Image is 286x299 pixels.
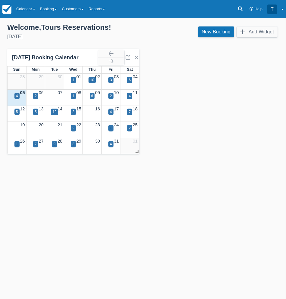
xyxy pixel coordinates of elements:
div: 2 [72,109,74,115]
a: 09 [95,90,100,95]
a: 02 [95,74,100,79]
a: 26 [20,139,25,143]
div: 12 [52,109,56,115]
div: 5 [16,109,18,115]
a: 07 [58,90,62,95]
a: 01 [76,74,81,79]
div: 6 [91,93,93,99]
div: 2 [129,125,131,131]
a: 01 [133,139,138,143]
span: Sat [127,67,133,72]
div: 5 [35,109,37,115]
a: 18 [133,106,138,111]
span: Mon [32,67,40,72]
a: 03 [114,74,119,79]
a: 08 [76,90,81,95]
span: Thu [89,67,96,72]
span: Help [254,7,263,11]
a: 24 [114,122,119,127]
div: 2 [72,125,74,131]
a: 29 [39,74,44,79]
a: 14 [58,106,62,111]
div: 4 [16,93,18,99]
a: 28 [58,139,62,143]
a: 31 [114,139,119,143]
a: 23 [95,122,100,127]
a: 22 [76,122,81,127]
div: 1 [16,141,18,147]
i: Help [250,7,253,11]
a: 28 [20,74,25,79]
button: Add Widget [237,26,278,37]
a: 10 [114,90,119,95]
div: 4 [129,93,131,99]
a: 12 [20,106,25,111]
a: 17 [114,106,119,111]
a: 05 [20,90,25,95]
a: 16 [95,106,100,111]
a: 30 [58,74,62,79]
div: 3 [110,77,112,83]
a: 19 [20,122,25,127]
div: 2 [110,93,112,99]
a: 21 [58,122,62,127]
div: [DATE] Booking Calendar [12,54,98,61]
span: Sun [13,67,20,72]
a: 13 [39,106,44,111]
div: 10 [90,77,94,83]
div: T [267,5,277,14]
a: 11 [133,90,138,95]
div: 7 [129,109,131,115]
div: 9 [54,141,56,147]
a: New Booking [198,26,234,37]
div: 4 [110,141,112,147]
a: 20 [39,122,44,127]
div: 3 [72,141,74,147]
a: 30 [95,139,100,143]
span: Fri [108,67,113,72]
a: 29 [76,139,81,143]
div: 1 [110,125,112,131]
div: 4 [110,109,112,115]
div: [DATE] [7,33,138,40]
a: 25 [133,122,138,127]
div: 1 [72,77,74,83]
img: checkfront-main-nav-mini-logo.png [2,5,11,14]
span: Wed [69,67,77,72]
div: Welcome , Tours Reservations ! [7,23,138,32]
a: 04 [133,74,138,79]
div: 7 [35,141,37,147]
a: 15 [76,106,81,111]
a: 06 [39,90,44,95]
div: 1 [72,93,74,99]
span: Tue [51,67,58,72]
a: 27 [39,139,44,143]
div: 2 [35,93,37,99]
div: 6 [129,77,131,83]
